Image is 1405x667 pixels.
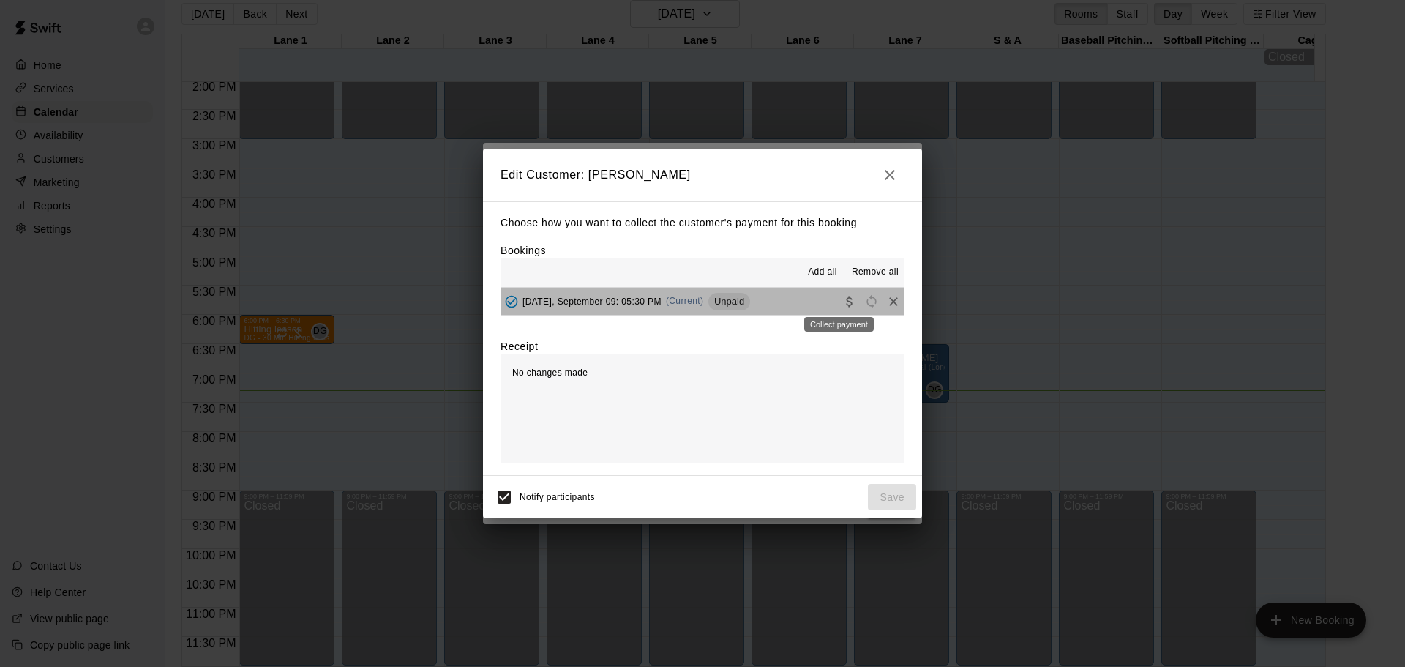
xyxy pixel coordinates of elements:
div: Collect payment [804,317,874,332]
label: Receipt [501,339,538,354]
p: Choose how you want to collect the customer's payment for this booking [501,214,904,232]
span: [DATE], September 09: 05:30 PM [522,296,662,306]
button: Add all [799,261,846,284]
h2: Edit Customer: [PERSON_NAME] [483,149,922,201]
button: Remove all [846,261,904,284]
span: Unpaid [708,296,750,307]
button: Added - Collect Payment[DATE], September 09: 05:30 PM(Current)UnpaidCollect paymentRescheduleRemove [501,288,904,315]
span: Add all [808,265,837,280]
span: No changes made [512,368,588,378]
span: (Current) [666,296,704,306]
span: Reschedule [861,295,883,306]
span: Remove [883,295,904,306]
span: Notify participants [520,492,595,502]
span: Collect payment [839,295,861,306]
button: Added - Collect Payment [501,291,522,313]
span: Remove all [852,265,899,280]
label: Bookings [501,245,546,256]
